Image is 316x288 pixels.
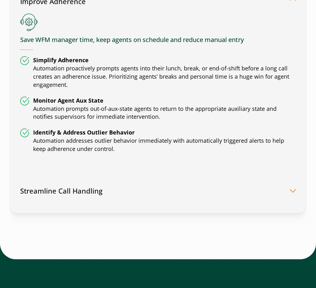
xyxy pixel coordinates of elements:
li: Automation proactively prompts agents into their lunch, break, or end-of-shift before a long call... [20,56,296,89]
strong: Monitor Agent Aux State [33,97,103,104]
h4: Save WFM manager time, keep agents on schedule and reduce manual entry [20,36,296,50]
strong: Identify & Address Outlier Behavior [33,129,135,136]
li: Automation addresses outlier behavior immediately with automatically triggered alerts to help kee... [20,129,296,153]
button: Streamline Call Handling [20,178,296,203]
li: Automation prompts out-of-aux-state agents to return to the appropriate auxiliary state and notif... [20,97,296,121]
strong: Simplify Adherence [33,56,89,64]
